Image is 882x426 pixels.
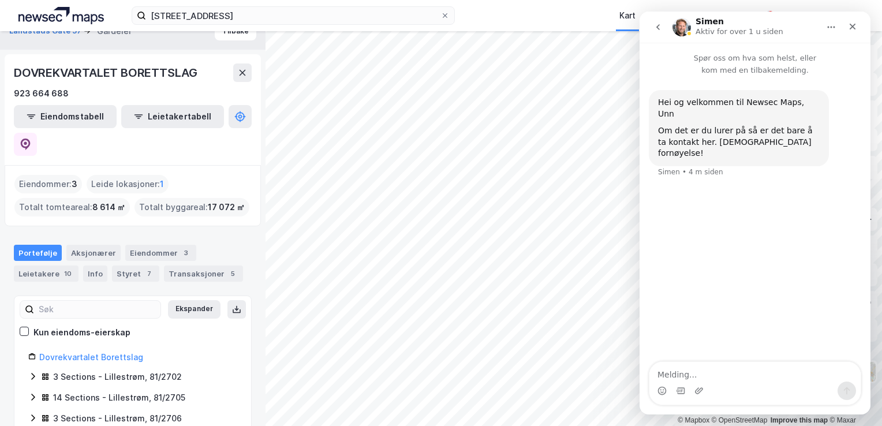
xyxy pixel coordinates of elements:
div: Mine Tags [661,9,702,23]
div: Bolig [728,9,748,23]
input: Søk på adresse, matrikkel, gårdeiere, leietakere eller personer [146,7,440,24]
span: 3 [72,177,77,191]
div: 10 [62,268,74,279]
div: Totalt tomteareal : [14,198,130,216]
div: Portefølje [14,245,62,261]
a: Improve this map [771,416,828,424]
a: Mapbox [678,416,709,424]
div: 7 [143,268,155,279]
div: 923 664 688 [14,87,69,100]
input: Søk [34,301,160,318]
div: [PERSON_NAME] [779,9,845,23]
span: 1 [160,177,164,191]
div: Transaksjoner [164,266,243,282]
div: Totalt byggareal : [134,198,249,216]
button: Tilbake [215,22,256,40]
a: OpenStreetMap [712,416,768,424]
div: 3 Sections - Lillestrøm, 81/2706 [53,412,182,425]
img: logo.a4113a55bc3d86da70a041830d287a7e.svg [18,7,104,24]
div: DOVREKVARTALET BORETTSLAG [14,63,200,82]
span: 17 072 ㎡ [208,200,245,214]
div: Info [83,266,107,282]
div: Aksjonærer [66,245,121,261]
button: Leietakertabell [121,105,224,128]
span: 8 614 ㎡ [92,200,125,214]
div: 5 [227,268,238,279]
a: Dovrekvartalet Borettslag [39,352,143,362]
div: Leide lokasjoner : [87,175,169,193]
div: Leietakere [14,266,79,282]
button: Landstads Gate 57 [9,25,84,37]
div: Styret [112,266,159,282]
div: Kart [619,9,636,23]
div: 3 Sections - Lillestrøm, 81/2702 [53,370,182,384]
button: Eiendomstabell [14,105,117,128]
div: 3 [180,247,192,259]
div: Gårdeier [97,24,132,38]
button: Ekspander [168,300,220,319]
iframe: Intercom live chat [640,12,870,414]
div: Eiendommer [125,245,196,261]
div: Kun eiendoms-eierskap [33,326,130,339]
div: Eiendommer : [14,175,82,193]
div: 14 Sections - Lillestrøm, 81/2705 [53,391,185,405]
